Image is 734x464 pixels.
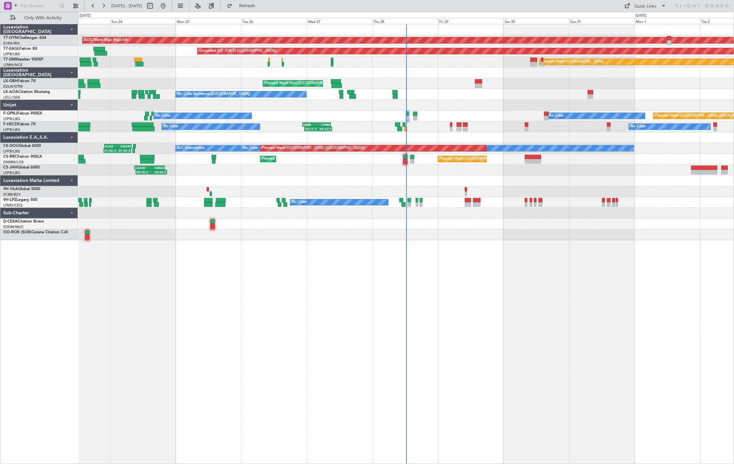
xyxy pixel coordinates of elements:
a: CS-RRCFalcon 900LX [3,155,42,159]
div: 07:45 Z [117,149,130,152]
div: Planned Maint [GEOGRAPHIC_DATA] ([GEOGRAPHIC_DATA]) [440,154,543,164]
a: FCBB/BZV [3,192,21,197]
div: Quick Links [634,3,657,10]
a: LFMD/CEQ [3,203,22,208]
span: [DATE] - [DATE] [111,3,142,9]
a: EDDM/MUC [3,224,24,229]
div: Grounded [US_STATE] ([GEOGRAPHIC_DATA]) [199,46,276,56]
button: Refresh [224,1,263,11]
a: LFPB/LBG [3,170,20,175]
a: T7-DYNChallenger 604 [3,36,46,40]
span: Only With Activity [17,16,69,20]
a: D-CESACitation Bravo [3,220,44,223]
span: F-GPNJ [3,112,17,116]
span: CS-RRC [3,155,17,159]
span: F-HECD [3,122,18,126]
div: Tue 26 [241,18,307,24]
div: Mon 1 [634,18,700,24]
div: SBBR [303,123,317,127]
a: LFPB/LBG [3,116,20,121]
div: EGGW [118,144,131,148]
a: 9H-YAAGlobal 5000 [3,187,40,191]
span: T7-DYN [3,36,18,40]
a: F-HECDFalcon 7X [3,122,36,126]
a: LX-AOACitation Mustang [3,90,50,94]
div: A/C Unavailable [177,143,204,153]
div: Planned Maint [GEOGRAPHIC_DATA] ([GEOGRAPHIC_DATA]) [262,154,365,164]
a: EDLW/DTM [3,84,23,89]
div: Planned Maint [GEOGRAPHIC_DATA] [541,57,604,67]
a: F-GPNJFalcon 900EX [3,112,42,116]
div: Sat 30 [503,18,569,24]
a: LELL/QSA [3,95,20,100]
div: 09:30 Z [136,170,151,174]
div: KLAX [105,144,118,148]
a: OO-ROK (SUB)Cessna Citation CJ4 [3,230,68,234]
a: LX-GBHFalcon 7X [3,79,36,83]
div: 21:45 Z [104,149,117,152]
div: [DATE] [635,13,647,19]
input: Trip Number [20,1,58,11]
a: EVRA/RIX [3,41,20,46]
span: D-CESA [3,220,18,223]
button: Quick Links [621,1,670,11]
div: No Crew [155,111,170,121]
div: KRNO [149,166,164,170]
a: LFPB/LBG [3,52,20,57]
a: T7-EMIHawker 900XP [3,58,43,62]
div: 23:17 Z [305,127,318,131]
span: T7-EAGL [3,47,19,51]
a: LFPB/LBG [3,149,20,154]
button: Only With Activity [7,13,71,23]
div: Thu 28 [372,18,438,24]
div: 09:22 Z [318,127,331,131]
div: Mon 25 [176,18,241,24]
a: LFPB/LBG [3,127,20,132]
div: Planned Maint Nice ([GEOGRAPHIC_DATA]) [265,79,338,88]
div: No Crew [630,122,646,132]
div: 20:55 Z [151,170,166,174]
div: Wed 27 [307,18,372,24]
span: OO-ROK (SUB) [3,230,31,234]
a: DNMM/LOS [3,160,24,165]
span: CS-JHH [3,166,17,170]
span: Refresh [234,4,261,8]
div: Sun 31 [569,18,634,24]
div: LFMN [316,123,330,127]
span: 9H-YAA [3,187,18,191]
span: T7-EMI [3,58,16,62]
div: No Crew [243,143,258,153]
div: [DATE] [80,13,91,19]
div: Fri 29 [438,18,503,24]
a: 9H-LPZLegacy 500 [3,198,37,202]
div: No Crew Barcelona ([GEOGRAPHIC_DATA]) [177,89,250,99]
span: 9H-LPZ [3,198,16,202]
div: No Crew [292,197,307,207]
div: No Crew [549,111,564,121]
a: LFMN/NCE [3,62,23,67]
div: No Crew [163,122,179,132]
div: Planned Maint [GEOGRAPHIC_DATA] ([GEOGRAPHIC_DATA]) [262,143,365,153]
div: AOG Maint Riga (Riga Intl) [84,35,128,45]
span: LX-AOA [3,90,18,94]
div: EGGW [135,166,149,170]
span: LX-GBH [3,79,18,83]
a: CS-JHHGlobal 6000 [3,166,40,170]
div: Sun 24 [110,18,176,24]
span: CS-DOU [3,144,19,148]
a: CS-DOUGlobal 6500 [3,144,41,148]
a: T7-EAGLFalcon 8X [3,47,37,51]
